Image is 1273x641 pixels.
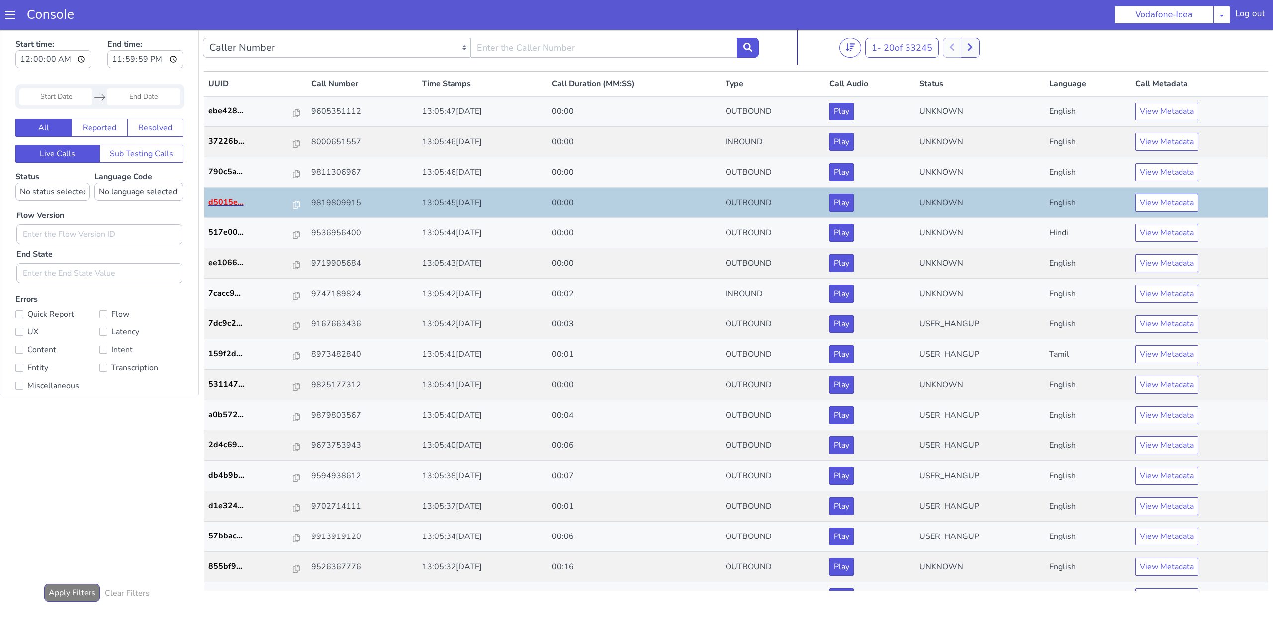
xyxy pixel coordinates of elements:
[548,279,722,310] td: 00:03
[548,340,722,370] td: 00:00
[1045,188,1131,218] td: Hindi
[418,158,548,188] td: 13:05:45[DATE]
[470,8,738,28] input: Enter the Caller Number
[548,370,722,401] td: 00:04
[44,554,100,572] button: Apply Filters
[208,409,293,421] p: 2d4c69...
[548,461,722,492] td: 00:01
[1045,127,1131,158] td: English
[1045,249,1131,279] td: English
[548,42,722,67] th: Call Duration (MM:SS)
[1135,558,1198,576] button: View Metadata
[15,331,99,345] label: Entity
[915,97,1045,127] td: UNKNOWN
[1135,407,1198,425] button: View Metadata
[105,559,150,568] h6: Clear Filters
[829,103,854,121] button: Play
[418,218,548,249] td: 13:05:43[DATE]
[208,75,303,87] a: ebe428...
[208,288,293,300] p: 7dc9c2...
[307,188,418,218] td: 9536956400
[548,66,722,97] td: 00:00
[548,401,722,431] td: 00:06
[208,348,303,360] a: 531147...
[99,331,183,345] label: Transcription
[1135,467,1198,485] button: View Metadata
[208,106,303,117] a: 37226b...
[829,498,854,516] button: Play
[16,218,53,230] label: End State
[1135,224,1198,242] button: View Metadata
[418,431,548,461] td: 13:05:38[DATE]
[99,115,184,133] button: Sub Testing Calls
[418,401,548,431] td: 13:05:40[DATE]
[865,8,939,28] button: 1- 20of 33245
[15,313,99,327] label: Content
[127,89,183,107] button: Resolved
[418,188,548,218] td: 13:05:44[DATE]
[208,318,303,330] a: 159f2d...
[1045,401,1131,431] td: English
[208,500,303,512] a: 57bbac...
[722,401,825,431] td: OUTBOUND
[722,127,825,158] td: OUTBOUND
[548,188,722,218] td: 00:00
[548,310,722,340] td: 00:01
[722,279,825,310] td: OUTBOUND
[915,188,1045,218] td: UNKNOWN
[208,409,303,421] a: 2d4c69...
[15,277,99,291] label: Quick Report
[307,97,418,127] td: 8000651557
[208,439,303,451] a: db4b9b...
[722,310,825,340] td: OUTBOUND
[418,42,548,67] th: Time Stamps
[307,431,418,461] td: 9594938612
[208,531,293,542] p: 855bf9...
[548,97,722,127] td: 00:00
[548,492,722,522] td: 00:06
[1135,133,1198,151] button: View Metadata
[915,127,1045,158] td: UNKNOWN
[1045,340,1131,370] td: English
[307,218,418,249] td: 9719905684
[1135,437,1198,455] button: View Metadata
[1045,279,1131,310] td: English
[1135,498,1198,516] button: View Metadata
[1045,97,1131,127] td: English
[1045,218,1131,249] td: English
[418,279,548,310] td: 13:05:42[DATE]
[107,20,183,38] input: End time:
[208,470,293,482] p: d1e324...
[307,66,418,97] td: 9605351112
[208,106,293,117] p: 37226b...
[829,285,854,303] button: Play
[915,401,1045,431] td: USER_HANGUP
[307,249,418,279] td: 9747189824
[307,42,418,67] th: Call Number
[1135,285,1198,303] button: View Metadata
[548,522,722,552] td: 00:16
[722,249,825,279] td: INBOUND
[1045,42,1131,67] th: Language
[1235,8,1265,24] div: Log out
[71,89,127,107] button: Reported
[107,58,180,75] input: End Date
[15,153,90,171] select: Status
[208,379,303,391] a: a0b572...
[15,295,99,309] label: UX
[307,279,418,310] td: 9167663436
[208,439,293,451] p: db4b9b...
[208,136,293,148] p: 790c5a...
[307,158,418,188] td: 9819809915
[1131,42,1268,67] th: Call Metadata
[829,194,854,212] button: Play
[15,141,90,171] label: Status
[548,431,722,461] td: 00:07
[722,66,825,97] td: OUTBOUND
[829,346,854,364] button: Play
[829,437,854,455] button: Play
[915,461,1045,492] td: USER_HANGUP
[208,470,303,482] a: d1e324...
[208,379,293,391] p: a0b572...
[915,522,1045,552] td: UNKNOWN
